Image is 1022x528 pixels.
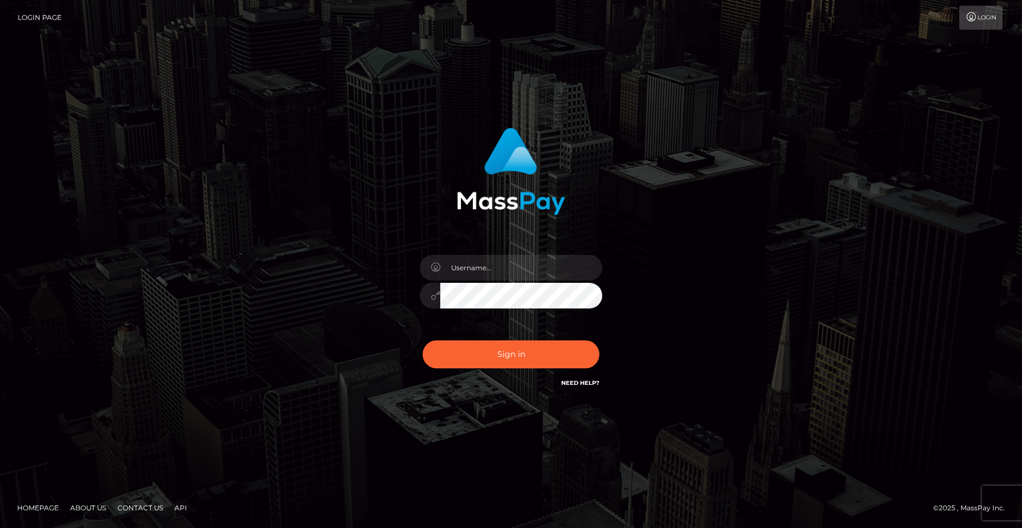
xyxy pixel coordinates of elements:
[440,255,602,281] input: Username...
[457,128,565,215] img: MassPay Login
[18,6,62,30] a: Login Page
[13,499,63,517] a: Homepage
[561,379,599,387] a: Need Help?
[933,502,1013,514] div: © 2025 , MassPay Inc.
[66,499,111,517] a: About Us
[170,499,192,517] a: API
[113,499,168,517] a: Contact Us
[959,6,1003,30] a: Login
[423,340,599,368] button: Sign in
